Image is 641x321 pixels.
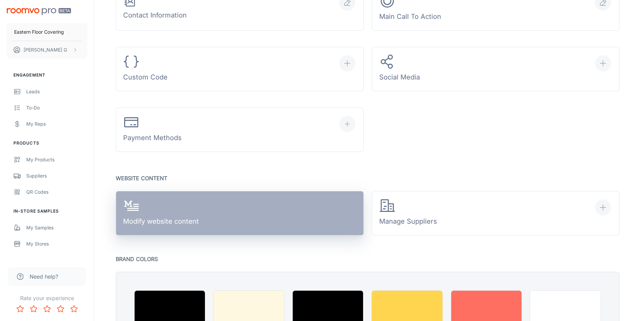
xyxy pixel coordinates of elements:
[7,23,87,41] button: Eastern Floor Covering
[116,107,364,152] button: Payment Methods
[26,156,87,163] div: My Products
[123,114,182,146] div: Payment Methods
[116,173,619,183] p: Website Content
[7,41,87,59] button: [PERSON_NAME] G
[30,272,58,281] span: Need help?
[372,191,620,235] button: Manage Suppliers
[14,28,64,36] p: Eastern Floor Covering
[26,120,87,128] div: My Reps
[27,302,40,316] button: Rate 2 star
[5,294,88,302] p: Rate your experience
[372,47,620,91] button: Social Media
[24,46,67,54] p: [PERSON_NAME] G
[26,104,87,111] div: To-do
[7,8,71,15] img: Roomvo PRO Beta
[123,54,168,85] div: Custom Code
[40,302,54,316] button: Rate 3 star
[123,198,199,229] div: Modify website content
[379,198,437,229] div: Manage Suppliers
[116,254,619,264] p: Brand Colors
[26,240,87,248] div: My Stores
[116,47,364,91] button: Custom Code
[54,302,67,316] button: Rate 4 star
[26,224,87,231] div: My Samples
[26,88,87,95] div: Leads
[379,54,420,85] div: Social Media
[26,172,87,180] div: Suppliers
[26,188,87,196] div: QR Codes
[13,302,27,316] button: Rate 1 star
[116,191,364,235] a: Modify website content
[67,302,81,316] button: Rate 5 star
